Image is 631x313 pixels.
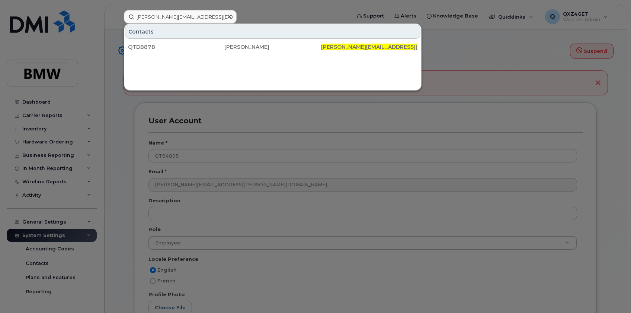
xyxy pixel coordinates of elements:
[125,25,420,39] div: Contacts
[599,281,625,307] iframe: Messenger Launcher
[224,43,321,51] div: [PERSON_NAME]
[125,40,420,54] a: QTD8878[PERSON_NAME][PERSON_NAME][EMAIL_ADDRESS][DOMAIN_NAME]
[128,43,224,51] div: QTD8878
[321,44,461,50] span: [PERSON_NAME][EMAIL_ADDRESS][DOMAIN_NAME]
